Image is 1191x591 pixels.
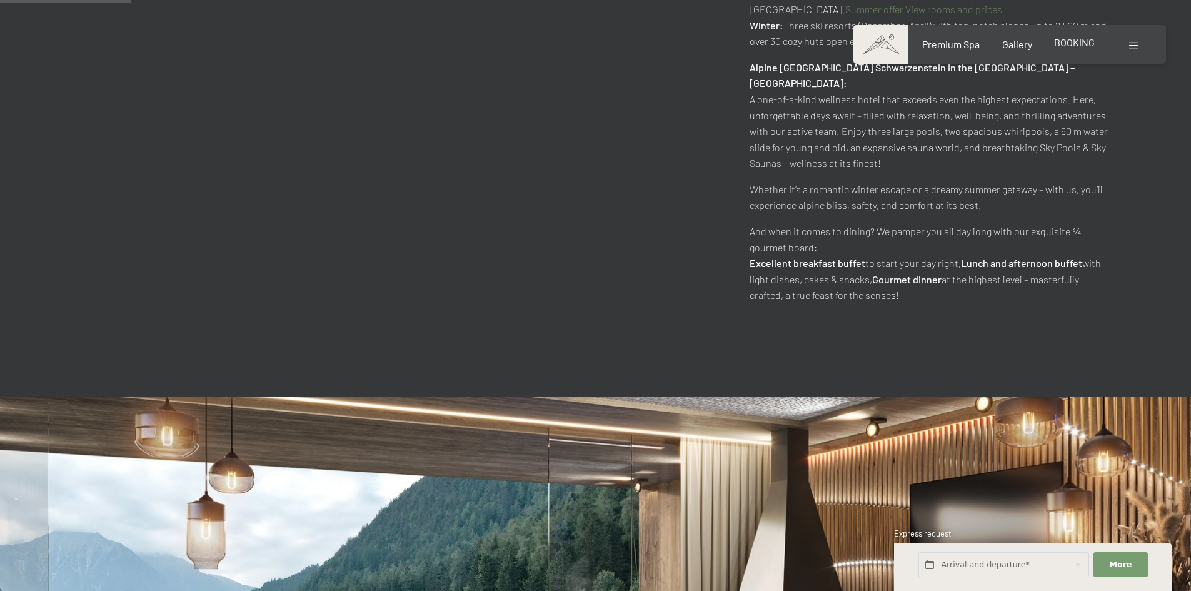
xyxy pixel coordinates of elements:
[1002,38,1032,50] a: Gallery
[750,181,1108,213] p: Whether it’s a romantic winter escape or a dreamy summer getaway – with us, you’ll experience alp...
[872,273,942,285] strong: Gourmet dinner
[1054,36,1095,48] a: BOOKING
[905,3,1002,15] a: View rooms and prices
[894,528,952,538] span: Express request
[845,3,903,15] a: Summer offer
[922,38,980,50] a: Premium Spa
[750,59,1108,171] p: A one-of-a-kind wellness hotel that exceeds even the highest expectations. Here, unforgettable da...
[750,257,865,269] strong: Excellent breakfast buffet
[1110,559,1132,570] span: More
[750,223,1108,303] p: And when it comes to dining? We pamper you all day long with our exquisite ¾ gourmet board: to st...
[1093,552,1147,578] button: More
[750,19,783,31] strong: Winter:
[750,61,1075,89] strong: Alpine [GEOGRAPHIC_DATA] Schwarzenstein in the [GEOGRAPHIC_DATA] – [GEOGRAPHIC_DATA]:
[961,257,1082,269] strong: Lunch and afternoon buffet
